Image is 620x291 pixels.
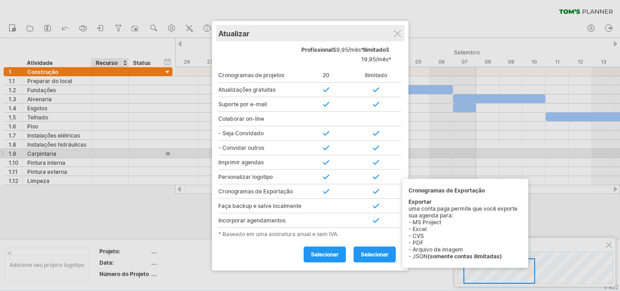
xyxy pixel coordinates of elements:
[408,198,432,205] font: Exportar
[408,205,517,219] font: uma conta paga permite que você exporte sua agenda para:
[408,226,427,232] font: - Excel
[218,231,339,237] font: * Baseado em uma assinatura anual e sem IVA.
[408,253,428,260] font: - JSON
[218,130,264,137] font: - Seja Convidado
[218,202,301,209] font: Faça backup e salve localmente
[301,46,333,53] font: Profissional
[218,29,250,38] font: Atualizar
[408,246,463,253] font: - Arquivo de imagem
[408,219,441,226] font: - MS Project
[218,217,285,224] font: Incorporar agendamentos
[428,253,502,260] font: (somente contas ilimitadas)
[218,159,264,166] font: Imprimir agendas
[408,239,423,246] font: - PDF
[304,247,346,262] a: selecionar
[333,46,364,53] font: $9,95/mês*
[218,144,264,151] font: - Convidar outros
[218,72,284,79] font: Cronogramas de projetos
[311,251,339,258] font: selecionar
[218,173,273,180] font: Personalizar logotipo
[218,86,276,93] font: Atualizações gratuitas
[218,101,267,108] font: Suporte por e-mail
[218,115,264,122] font: Colaborar on-line
[365,72,387,79] font: Ilimitado
[354,247,396,262] a: selecionar
[361,251,389,258] font: selecionar
[218,188,293,195] font: Cronogramas de Exportação
[323,72,330,79] font: 20
[363,46,386,53] font: Ilimitado
[408,187,485,194] font: Cronogramas de Exportação
[361,46,391,63] font: $ 19,95/mês*
[408,232,424,239] font: - CVS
